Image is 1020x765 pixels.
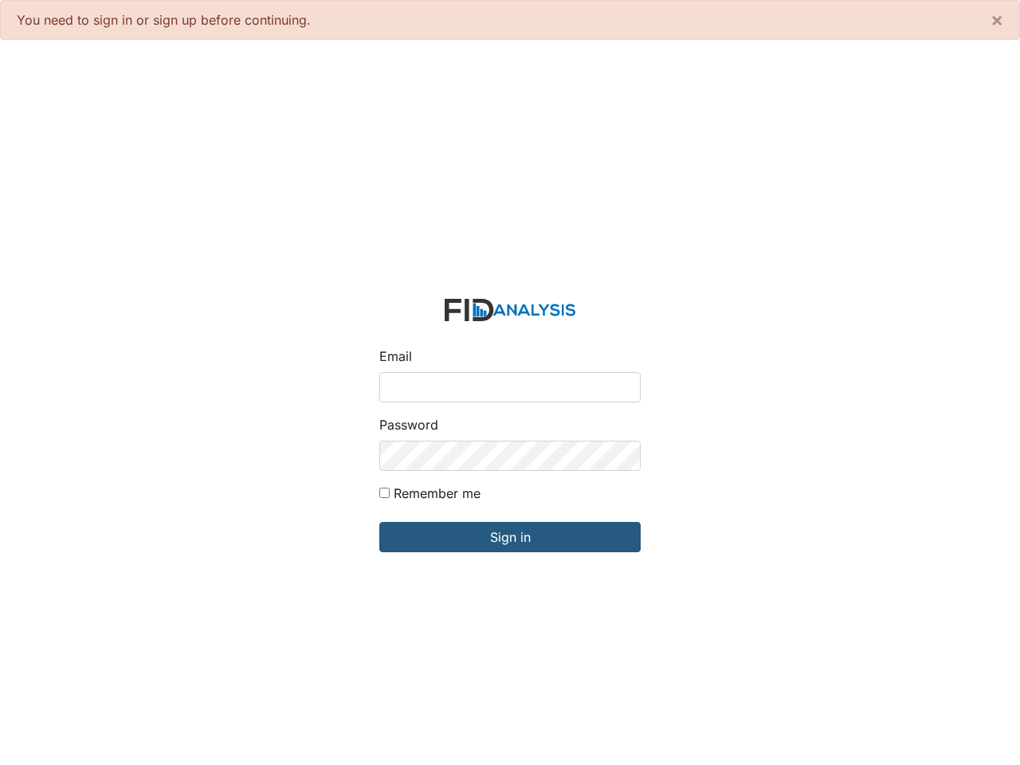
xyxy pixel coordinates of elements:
label: Password [379,415,438,434]
label: Remember me [394,484,481,503]
label: Email [379,347,412,366]
img: logo-2fc8c6e3336f68795322cb6e9a2b9007179b544421de10c17bdaae8622450297.svg [445,299,575,322]
input: Sign in [379,522,641,552]
span: × [991,8,1003,31]
button: × [975,1,1019,39]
